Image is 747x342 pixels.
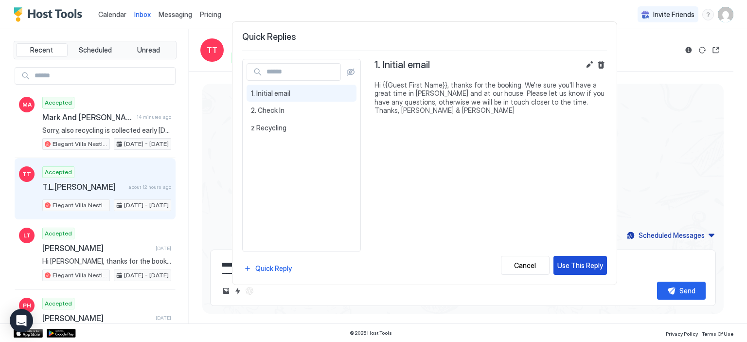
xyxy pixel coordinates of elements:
button: Show all quick replies [345,66,356,78]
button: Quick Reply [242,262,293,275]
div: Use This Reply [557,260,603,270]
span: 1. Initial email [251,89,352,98]
span: Quick Replies [242,32,607,43]
span: z Recycling [251,124,352,132]
button: Use This Reply [553,256,607,275]
div: Open Intercom Messenger [10,309,33,332]
div: Cancel [514,260,536,270]
button: Delete [595,59,607,71]
div: Quick Reply [255,263,292,273]
span: 2. Check In [251,106,352,115]
button: Cancel [501,256,550,275]
span: Hi {{Guest First Name}}, thanks for the booking. We're sure you'll have a great time in [PERSON_N... [374,81,607,115]
button: Edit [584,59,595,71]
input: Input Field [263,64,340,80]
span: 1. Initial email [374,59,430,71]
